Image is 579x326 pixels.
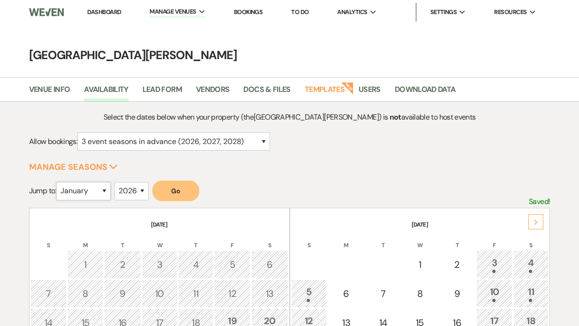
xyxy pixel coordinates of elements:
div: 7 [371,287,396,301]
span: Settings [430,8,457,17]
div: 4 [183,258,208,272]
th: S [30,230,67,250]
th: W [142,230,177,250]
div: 7 [36,287,61,301]
span: Analytics [337,8,367,17]
th: T [439,230,476,250]
th: T [178,230,213,250]
a: Users [359,83,381,101]
div: 2 [444,258,471,272]
div: 6 [256,258,283,272]
th: T [366,230,401,250]
strong: New [341,81,354,94]
a: Templates [305,83,345,101]
button: Go [152,181,199,201]
a: Lead Form [143,83,182,101]
div: 2 [109,258,136,272]
th: S [251,230,288,250]
th: F [476,230,512,250]
span: Manage Venues [150,7,196,16]
div: 5 [219,258,245,272]
a: Dashboard [87,8,121,16]
div: 3 [481,256,507,273]
div: 1 [73,258,98,272]
div: 6 [333,287,360,301]
a: Venue Info [29,83,70,101]
strong: not [390,112,401,122]
div: 8 [73,287,98,301]
div: 10 [147,287,172,301]
a: To Do [291,8,308,16]
th: W [402,230,438,250]
a: Docs & Files [243,83,290,101]
th: [DATE] [30,209,288,229]
a: Bookings [234,8,263,16]
span: Jump to: [29,186,56,196]
a: Download Data [395,83,456,101]
th: S [513,230,549,250]
th: M [328,230,365,250]
div: 5 [296,285,322,302]
th: S [291,230,327,250]
div: 12 [219,287,245,301]
div: 9 [109,287,136,301]
div: 11 [519,285,543,302]
img: Weven Logo [29,2,64,22]
div: 10 [481,285,507,302]
div: 4 [519,256,543,273]
p: Saved! [529,196,550,208]
a: Availability [84,83,128,101]
a: Vendors [196,83,230,101]
div: 9 [444,287,471,301]
span: Resources [494,8,526,17]
button: Manage Seasons [29,163,118,171]
div: 8 [407,287,433,301]
th: F [214,230,250,250]
div: 1 [407,258,433,272]
span: Allow bookings: [29,136,77,146]
th: T [104,230,141,250]
div: 13 [256,287,283,301]
div: 3 [147,258,172,272]
th: [DATE] [291,209,549,229]
div: 11 [183,287,208,301]
th: M [68,230,104,250]
p: Select the dates below when your property (the [GEOGRAPHIC_DATA][PERSON_NAME] ) is available to h... [94,111,485,123]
